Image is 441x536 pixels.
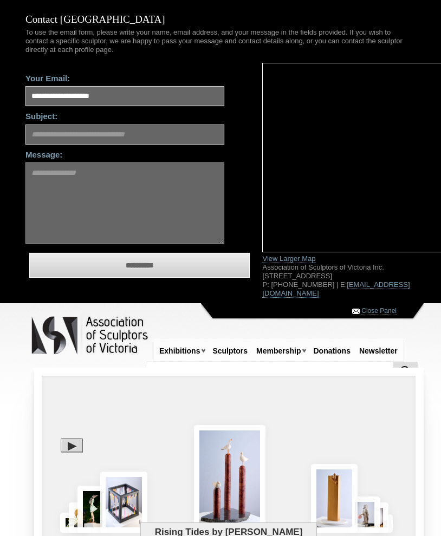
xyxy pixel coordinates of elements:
p: To use the email form, please write your name, email address, and your message in the fields prov... [25,28,416,54]
a: Donations [309,341,354,361]
span: Association of Sculptors of Victoria Inc. [262,263,384,271]
label: Subject: [25,106,246,121]
img: Let There Be Light [349,496,380,533]
a: Membership [252,341,305,361]
img: Little Frog. Big Climb [311,464,358,533]
a: Close Panel [361,307,397,315]
label: Message: [25,145,246,160]
img: Misaligned [100,472,147,533]
a: Sculptors [208,341,252,361]
img: Search [399,365,412,378]
a: [EMAIL_ADDRESS][DOMAIN_NAME] [262,280,410,298]
a: Newsletter [355,341,402,361]
span: [STREET_ADDRESS] [262,272,332,280]
a: Exhibitions [155,341,204,361]
a: View Larger Map [262,254,315,263]
img: logo.png [31,314,150,357]
img: Connection [77,486,108,533]
h1: Contact [GEOGRAPHIC_DATA] [25,14,416,28]
img: Contact ASV [352,309,360,314]
label: Your Email: [25,68,246,83]
img: Rising Tides [194,425,265,533]
span: P: [PHONE_NUMBER] | E: [262,280,347,289]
